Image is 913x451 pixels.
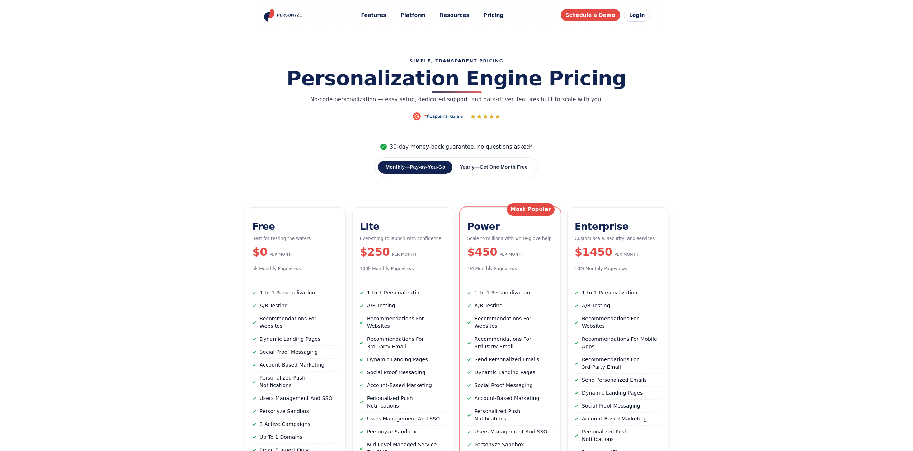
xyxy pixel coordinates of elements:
li: Account‑Based Marketing [575,413,661,426]
span: Monthly [385,164,405,170]
nav: Main menu [356,9,508,22]
span: — [405,164,410,170]
li: A/B Testing [575,299,661,312]
p: No‑code personalization — easy setup, dedicated support, and data‑driven features built to scale ... [310,96,604,104]
li: Recommendations For Websites [467,312,554,333]
li: Personyze Sandbox [360,426,446,438]
h2: Personalization Engine Pricing [266,67,648,89]
span: PER MONTH [392,252,416,258]
div: Most Popular [507,203,555,216]
img: G2 • Capterra • Gartner [412,112,465,121]
li: 1‑to‑1 Personalization [575,287,661,299]
div: Ratings and review platforms [266,112,648,121]
li: 1‑to‑1 Personalization [360,287,446,299]
li: Recommendations For Websites [360,312,446,333]
p: SIMPLE, TRANSPARENT PRICING [266,58,648,64]
li: Account‑Based Marketing [253,359,339,372]
p: 1M Monthly Pageviews [467,265,554,272]
p: Custom scale, security, and services [575,235,661,242]
p: Everything to launch with confidence [360,235,446,242]
li: Recommendations For 3rd‑Party Email [467,333,554,353]
li: Send Personalized Emails [575,374,661,387]
h3: Power [467,221,554,232]
li: A/B Testing [467,299,554,312]
li: Personalized Push Notifications [575,426,661,446]
li: Personalized Push Notifications [467,405,554,426]
li: Social Proof Messaging [575,400,661,413]
span: ★★★★★ [470,112,499,121]
span: PER MONTH [615,252,639,258]
b: $450 [467,244,498,260]
li: Social Proof Messaging [253,346,339,359]
button: Features [356,9,391,22]
li: Account‑Based Marketing [360,379,446,392]
li: Dynamic Landing Pages [575,387,661,400]
li: Personyze Sandbox [253,405,339,418]
span: Yearly [460,164,474,170]
li: Recommendations For Websites [575,312,661,333]
header: Personyze site header [256,4,658,27]
li: Send Personalized Emails [467,353,554,366]
span: ✓ [380,144,387,150]
li: Users Management And SSO [467,426,554,438]
b: $1450 [575,244,612,260]
li: 1‑to‑1 Personalization [467,287,554,299]
div: Billing period [375,157,538,177]
b: $0 [253,244,268,260]
h3: Free [253,221,339,232]
li: Users Management And SSO [360,413,446,426]
li: A/B Testing [360,299,446,312]
span: Pay‑as‑You‑Go [410,164,445,170]
p: 30‑day money‑back guarantee, no questions asked* [266,143,648,151]
a: Personyze home [263,9,304,22]
li: Dynamic Landing Pages [253,333,339,346]
li: Recommendations For 3rd‑Party Email [360,333,446,353]
li: Social Proof Messaging [360,366,446,379]
p: 100k Monthly Pageviews [360,265,446,272]
li: A/B Testing [253,299,339,312]
a: Login [624,9,650,22]
li: 3 Active Campaigns [253,418,339,431]
li: Up To 1 Domains [253,431,339,444]
li: Users Management And SSO [253,392,339,405]
li: Personalized Push Notifications [253,372,339,392]
span: PER MONTH [499,252,523,258]
h3: Enterprise [575,221,661,232]
li: Social Proof Messaging [467,379,554,392]
span: Get One Month Free [480,164,528,170]
h3: Lite [360,221,446,232]
span: PER MONTH [269,252,293,258]
p: 10M Monthly Pageviews [575,265,661,272]
li: Recommendations For Websites [253,312,339,333]
p: Best for testing the waters [253,235,339,242]
img: Personyze [263,9,304,22]
span: — [475,164,480,170]
span: Rating 4.6 out of 5 [470,112,501,121]
button: Resources [435,9,474,22]
b: $250 [360,244,390,260]
li: Recommendations For Mobile Apps [575,333,661,353]
li: Dynamic Landing Pages [360,353,446,366]
p: Scale to millions with white‑glove help [467,235,554,242]
li: Personalized Push Notifications [360,392,446,413]
li: Dynamic Landing Pages [467,366,554,379]
a: Schedule a Demo [561,9,620,21]
a: Platform [396,9,430,22]
p: 5k Monthly Pageviews [253,265,339,272]
li: 1‑to‑1 Personalization [253,287,339,299]
li: Recommendations For 3rd‑Party Email [575,353,661,374]
a: Pricing [479,9,509,22]
li: Account‑Based Marketing [467,392,554,405]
